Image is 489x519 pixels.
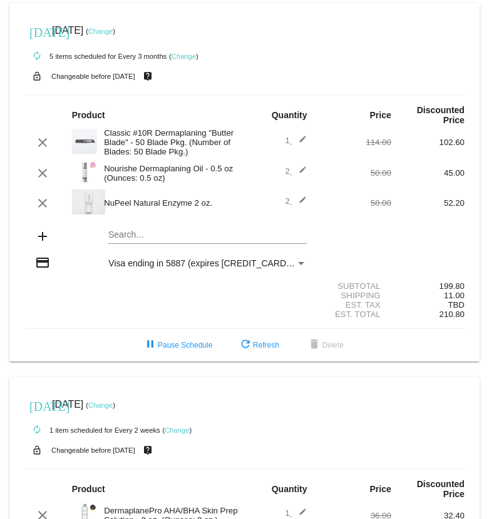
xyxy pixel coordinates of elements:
button: Refresh [228,334,289,356]
div: Est. Tax [318,300,391,310]
a: Change [88,28,113,35]
strong: Price [370,484,391,494]
mat-icon: pause [143,338,158,353]
img: RenoPhotographer_%C2%A9MarcelloRostagni2018_HeadshotPhotographyReno_IMG_0584.jpg [72,189,105,214]
span: Pause Schedule [143,341,212,350]
mat-icon: edit [292,166,307,181]
div: 45.00 [391,168,465,178]
div: 102.60 [391,138,465,147]
mat-icon: live_help [140,68,155,84]
div: Subtotal [318,281,391,291]
span: TBD [448,300,465,310]
small: 5 items scheduled for Every 3 months [24,53,167,60]
small: ( ) [86,401,115,409]
strong: Quantity [272,110,307,120]
span: 1 [285,508,307,518]
div: Est. Total [318,310,391,319]
a: Change [88,401,113,409]
mat-icon: clear [35,135,50,150]
span: 11.00 [444,291,465,300]
mat-icon: delete [307,338,322,353]
button: Delete [297,334,354,356]
span: Refresh [238,341,279,350]
div: Classic #10R Dermaplaning "Butter Blade" - 50 Blade Pkg. (Number of Blades: 50 Blade Pkg.) [98,128,244,156]
div: 52.20 [391,198,465,208]
span: 1 [285,136,307,145]
span: Delete [307,341,344,350]
small: ( ) [163,426,192,434]
strong: Price [370,110,391,120]
mat-icon: autorenew [29,423,44,438]
small: ( ) [86,28,115,35]
div: 50.00 [318,168,391,178]
small: 1 item scheduled for Every 2 weeks [24,426,160,434]
mat-icon: clear [35,166,50,181]
span: Visa ending in 5887 (expires [CREDIT_CARD_DATA]) [108,258,318,268]
strong: Product [72,484,105,494]
mat-icon: lock_open [29,68,44,84]
mat-icon: add [35,229,50,244]
mat-icon: credit_card [35,255,50,270]
img: 5.png [72,159,97,184]
strong: Product [72,110,105,120]
span: 2 [285,196,307,206]
mat-select: Payment Method [108,258,307,268]
strong: Discounted Price [417,479,465,499]
mat-icon: clear [35,196,50,211]
input: Search... [108,230,307,240]
small: Changeable before [DATE] [51,446,135,454]
div: NuPeel Natural Enzyme 2 oz. [98,198,244,208]
strong: Quantity [272,484,307,494]
span: 2 [285,166,307,176]
mat-icon: [DATE] [29,398,44,413]
a: Change [172,53,196,60]
mat-icon: lock_open [29,442,44,458]
small: ( ) [169,53,198,60]
mat-icon: edit [292,196,307,211]
span: 210.80 [440,310,465,319]
mat-icon: refresh [238,338,253,353]
div: Nourishe Dermaplaning Oil - 0.5 oz (Ounces: 0.5 oz) [98,164,244,183]
mat-icon: autorenew [29,49,44,64]
strong: Discounted Price [417,105,465,125]
div: Shipping [318,291,391,300]
mat-icon: live_help [140,442,155,458]
div: 58.00 [318,198,391,208]
mat-icon: [DATE] [29,24,44,39]
a: Change [165,426,189,434]
div: 199.80 [391,281,465,291]
button: Pause Schedule [133,334,222,356]
img: dermaplanepro-10r-dermaplaning-blade-up-close.png [72,129,97,154]
div: 114.00 [318,138,391,147]
mat-icon: edit [292,135,307,150]
small: Changeable before [DATE] [51,73,135,80]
